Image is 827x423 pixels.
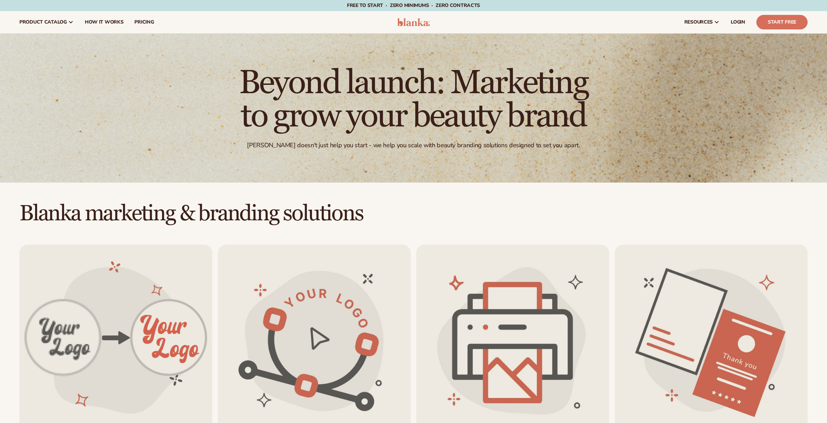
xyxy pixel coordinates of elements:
[679,11,725,33] a: resources
[85,19,124,25] span: How It Works
[129,11,159,33] a: pricing
[684,19,713,25] span: resources
[397,18,430,26] img: logo
[247,141,580,149] div: [PERSON_NAME] doesn't just help you start - we help you scale with beauty branding solutions desi...
[725,11,751,33] a: LOGIN
[731,19,745,25] span: LOGIN
[756,15,808,29] a: Start Free
[223,67,604,133] h1: Beyond launch: Marketing to grow your beauty brand
[134,19,154,25] span: pricing
[19,19,67,25] span: product catalog
[79,11,129,33] a: How It Works
[347,2,480,9] span: Free to start · ZERO minimums · ZERO contracts
[14,11,79,33] a: product catalog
